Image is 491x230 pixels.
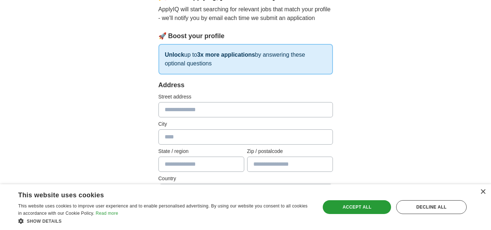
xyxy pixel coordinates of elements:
button: Please select... [158,184,333,199]
strong: 3x more applications [197,52,255,58]
label: Country [158,175,333,182]
div: Decline all [396,200,467,214]
div: Close [480,189,486,195]
p: ApplyIQ will start searching for relevant jobs that match your profile - we'll notify you by emai... [158,5,333,23]
div: Accept all [323,200,391,214]
div: 🚀 Boost your profile [158,31,333,41]
label: City [158,120,333,128]
label: State / region [158,148,244,155]
p: up to by answering these optional questions [158,44,333,74]
a: Read more, opens a new window [96,211,118,216]
div: Show details [18,217,311,225]
label: Zip / postalcode [247,148,333,155]
strong: Unlock [165,52,184,58]
span: Show details [27,219,62,224]
label: Street address [158,93,333,101]
span: This website uses cookies to improve user experience and to enable personalised advertising. By u... [18,203,307,216]
div: This website uses cookies [18,189,293,199]
div: Address [158,80,333,90]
